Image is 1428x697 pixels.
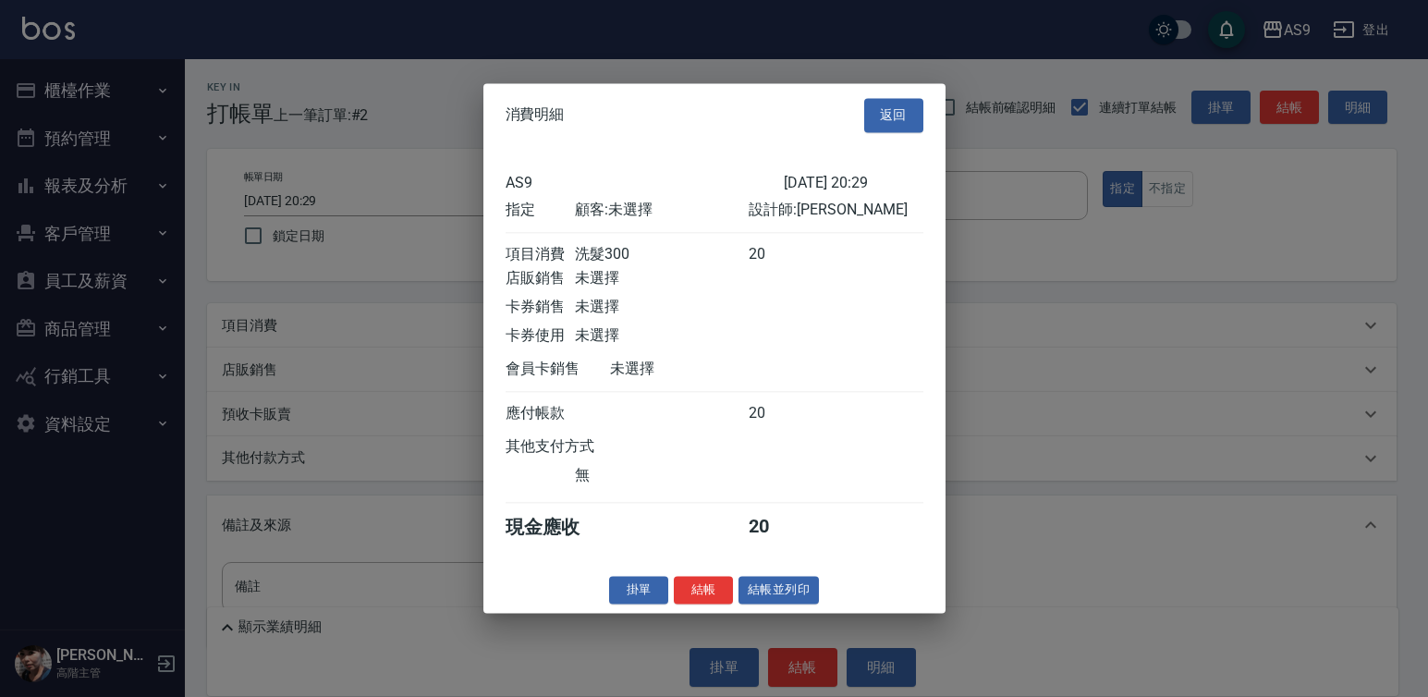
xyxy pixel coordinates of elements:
[575,245,749,264] div: 洗髮300
[506,174,784,191] div: AS9
[506,437,645,457] div: 其他支付方式
[749,245,818,264] div: 20
[575,269,749,288] div: 未選擇
[575,466,749,485] div: 無
[575,326,749,346] div: 未選擇
[575,298,749,317] div: 未選擇
[610,360,784,379] div: 未選擇
[506,298,575,317] div: 卡券銷售
[864,98,923,132] button: 返回
[506,201,575,220] div: 指定
[674,576,733,605] button: 結帳
[784,174,923,191] div: [DATE] 20:29
[575,201,749,220] div: 顧客: 未選擇
[738,576,819,605] button: 結帳並列印
[749,515,818,540] div: 20
[506,106,565,125] span: 消費明細
[506,269,575,288] div: 店販銷售
[506,245,575,264] div: 項目消費
[749,404,818,423] div: 20
[506,360,610,379] div: 會員卡銷售
[506,404,575,423] div: 應付帳款
[506,515,610,540] div: 現金應收
[749,201,922,220] div: 設計師: [PERSON_NAME]
[609,576,668,605] button: 掛單
[506,326,575,346] div: 卡券使用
